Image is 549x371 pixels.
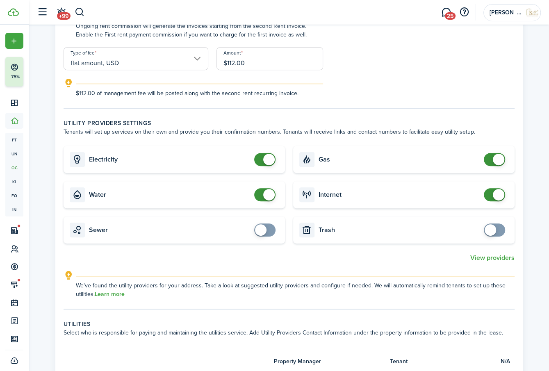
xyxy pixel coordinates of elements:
[470,254,515,262] button: View providers
[5,147,23,161] a: un
[64,320,515,328] wizard-step-header-title: Utilities
[64,78,74,88] i: outline
[274,357,321,366] span: Property Manager
[10,73,21,80] p: 75%
[64,328,515,337] wizard-step-header-description: Select who is responsible for paying and maintaining the utilities service. Add Utility Providers...
[76,281,515,298] explanation-description: We've found the utility providers for your address. Take a look at suggested utility providers an...
[34,5,50,20] button: Open sidebar
[76,22,323,39] explanation-description: Ongoing rent commission will generate the invoices starting from the second Rent invoice. Enable ...
[5,189,23,203] a: eq
[95,291,125,298] a: Learn more
[319,156,480,163] card-title: Gas
[76,89,323,98] explanation-description: $112.00 of management fee will be posted along with the second rent recurring invoice.
[445,12,456,20] span: 25
[8,8,19,16] img: TenantCloud
[64,127,515,136] wizard-step-header-description: Tenants will set up services on their own and provide you their confirmation numbers. Tenants wil...
[5,33,23,49] button: Open menu
[5,57,73,86] button: 75%
[216,47,323,70] input: 0.00
[319,226,480,234] card-title: Trash
[89,226,250,234] card-title: Sewer
[5,203,23,216] a: in
[89,191,250,198] card-title: Water
[5,161,23,175] a: oc
[319,191,480,198] card-title: Internet
[64,119,515,127] wizard-step-header-title: Utility providers settings
[526,6,539,19] img: SARAH REAL ESTATE GROUP LLC
[5,133,23,147] a: pt
[64,47,208,70] input: Select type
[438,2,454,23] a: Messaging
[390,357,408,366] span: Tenant
[75,5,85,19] button: Search
[64,271,74,280] i: outline
[53,2,69,23] a: Notifications
[457,5,471,19] button: Open resource center
[501,357,510,366] span: N/A
[89,156,250,163] card-title: Electricity
[5,175,23,189] a: kl
[490,10,522,16] span: SARAH REAL ESTATE GROUP LLC
[57,12,71,20] span: +99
